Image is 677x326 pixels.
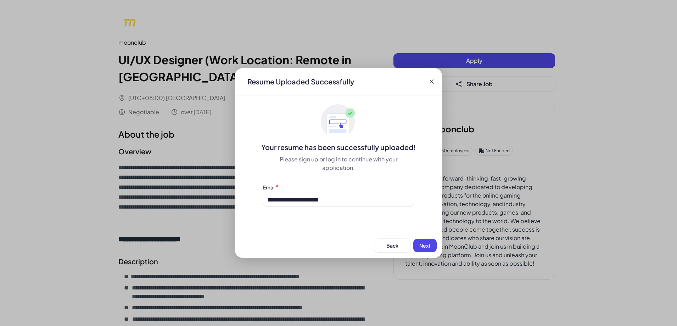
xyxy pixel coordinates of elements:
[386,242,398,249] span: Back
[242,77,360,87] div: Resume Uploaded Successfully
[235,142,442,152] div: Your resume has been successfully uploaded!
[321,104,356,139] img: ApplyedMaskGroup3.svg
[374,239,410,252] button: Back
[419,242,431,249] span: Next
[263,155,414,172] div: Please sign up or log in to continue with your application.
[413,239,437,252] button: Next
[263,184,275,190] label: Email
